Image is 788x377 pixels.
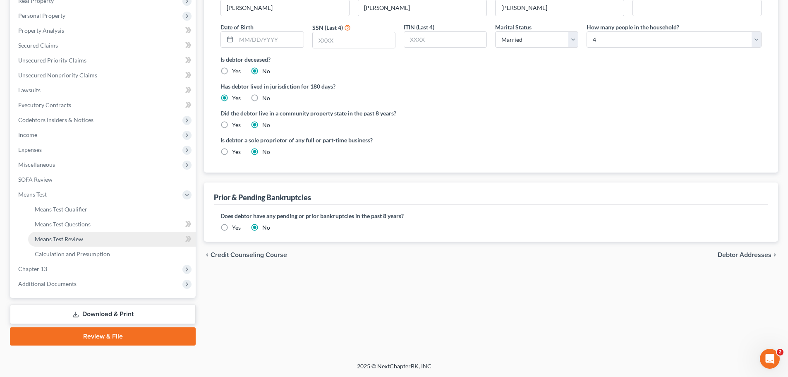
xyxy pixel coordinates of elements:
button: Debtor Addresses chevron_right [718,252,778,258]
label: How many people in the household? [587,23,679,31]
span: Expenses [18,146,42,153]
span: SOFA Review [18,176,53,183]
label: Does debtor have any pending or prior bankruptcies in the past 8 years? [220,211,762,220]
a: Means Test Qualifier [28,202,196,217]
span: Chapter 13 [18,265,47,272]
label: Did the debtor live in a community property state in the past 8 years? [220,109,762,118]
a: Secured Claims [12,38,196,53]
a: Unsecured Priority Claims [12,53,196,68]
a: Review & File [10,327,196,346]
label: Yes [232,223,241,232]
input: XXXX [404,32,486,48]
label: Yes [232,67,241,75]
span: Income [18,131,37,138]
input: XXXX [313,32,395,48]
iframe: Intercom live chat [760,349,780,369]
span: Debtor Addresses [718,252,771,258]
a: SOFA Review [12,172,196,187]
span: Secured Claims [18,42,58,49]
span: Property Analysis [18,27,64,34]
div: 2025 © NextChapterBK, INC [158,362,630,377]
a: Lawsuits [12,83,196,98]
label: No [262,67,270,75]
label: No [262,223,270,232]
input: MM/DD/YYYY [236,32,303,48]
label: ITIN (Last 4) [404,23,434,31]
a: Executory Contracts [12,98,196,113]
span: Calculation and Presumption [35,250,110,257]
span: Means Test Review [35,235,83,243]
label: Has debtor lived in jurisdiction for 180 days? [220,82,762,91]
label: No [262,148,270,156]
a: Means Test Review [28,232,196,247]
span: Additional Documents [18,280,77,287]
span: Means Test Qualifier [35,206,87,213]
a: Means Test Questions [28,217,196,232]
label: No [262,94,270,102]
span: 2 [777,349,783,355]
label: Is debtor a sole proprietor of any full or part-time business? [220,136,487,144]
label: SSN (Last 4) [312,23,343,32]
label: Is debtor deceased? [220,55,762,64]
span: Unsecured Priority Claims [18,57,86,64]
label: No [262,121,270,129]
label: Date of Birth [220,23,254,31]
a: Property Analysis [12,23,196,38]
span: Unsecured Nonpriority Claims [18,72,97,79]
label: Yes [232,121,241,129]
a: Calculation and Presumption [28,247,196,262]
i: chevron_left [204,252,211,258]
i: chevron_right [771,252,778,258]
label: Marital Status [495,23,532,31]
button: chevron_left Credit Counseling Course [204,252,287,258]
span: Miscellaneous [18,161,55,168]
span: Means Test [18,191,47,198]
label: Yes [232,94,241,102]
span: Executory Contracts [18,101,71,108]
span: Lawsuits [18,86,41,94]
a: Unsecured Nonpriority Claims [12,68,196,83]
div: Prior & Pending Bankruptcies [214,192,311,202]
span: Credit Counseling Course [211,252,287,258]
span: Personal Property [18,12,65,19]
span: Means Test Questions [35,221,91,228]
label: Yes [232,148,241,156]
a: Download & Print [10,305,196,324]
span: Codebtors Insiders & Notices [18,116,93,123]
